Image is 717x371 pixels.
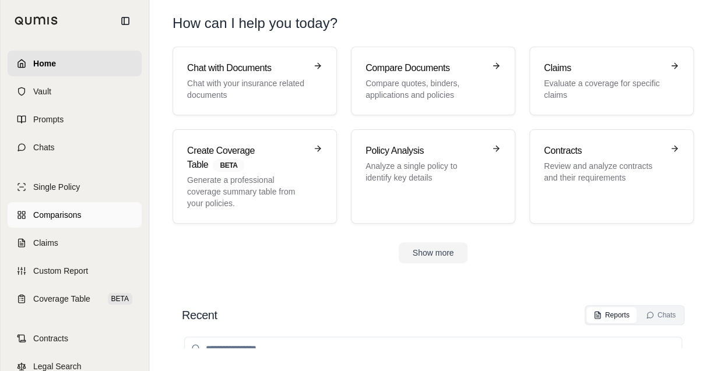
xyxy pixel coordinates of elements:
span: Coverage Table [33,293,90,305]
img: Qumis Logo [15,16,58,25]
p: Generate a professional coverage summary table from your policies. [187,174,306,209]
span: Contracts [33,333,68,344]
a: Chats [8,135,142,160]
span: Vault [33,86,51,97]
a: ClaimsEvaluate a coverage for specific claims [529,47,694,115]
p: Analyze a single policy to identify key details [365,160,484,183]
h3: Compare Documents [365,61,484,75]
a: Home [8,51,142,76]
a: Comparisons [8,202,142,228]
span: Home [33,58,56,69]
a: Compare DocumentsCompare quotes, binders, applications and policies [351,47,515,115]
h3: Claims [544,61,663,75]
span: BETA [213,159,244,172]
a: ContractsReview and analyze contracts and their requirements [529,129,694,224]
h2: Recent [182,307,217,323]
button: Reports [586,307,637,323]
h1: How can I help you today? [173,14,694,33]
p: Evaluate a coverage for specific claims [544,77,663,101]
span: Comparisons [33,209,81,221]
span: Prompts [33,114,64,125]
p: Compare quotes, binders, applications and policies [365,77,484,101]
span: Custom Report [33,265,88,277]
h3: Create Coverage Table [187,144,306,172]
span: BETA [108,293,132,305]
h3: Chat with Documents [187,61,306,75]
a: Custom Report [8,258,142,284]
button: Collapse sidebar [116,12,135,30]
a: Chat with DocumentsChat with your insurance related documents [173,47,337,115]
a: Create Coverage TableBETAGenerate a professional coverage summary table from your policies. [173,129,337,224]
a: Policy AnalysisAnalyze a single policy to identify key details [351,129,515,224]
a: Claims [8,230,142,256]
a: Contracts [8,326,142,351]
a: Single Policy [8,174,142,200]
a: Vault [8,79,142,104]
a: Coverage TableBETA [8,286,142,312]
a: Prompts [8,107,142,132]
span: Single Policy [33,181,80,193]
div: Reports [593,310,630,320]
p: Review and analyze contracts and their requirements [544,160,663,183]
h3: Policy Analysis [365,144,484,158]
button: Chats [639,307,683,323]
div: Chats [646,310,676,320]
h3: Contracts [544,144,663,158]
button: Show more [399,242,468,263]
p: Chat with your insurance related documents [187,77,306,101]
span: Claims [33,237,58,249]
span: Chats [33,142,55,153]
